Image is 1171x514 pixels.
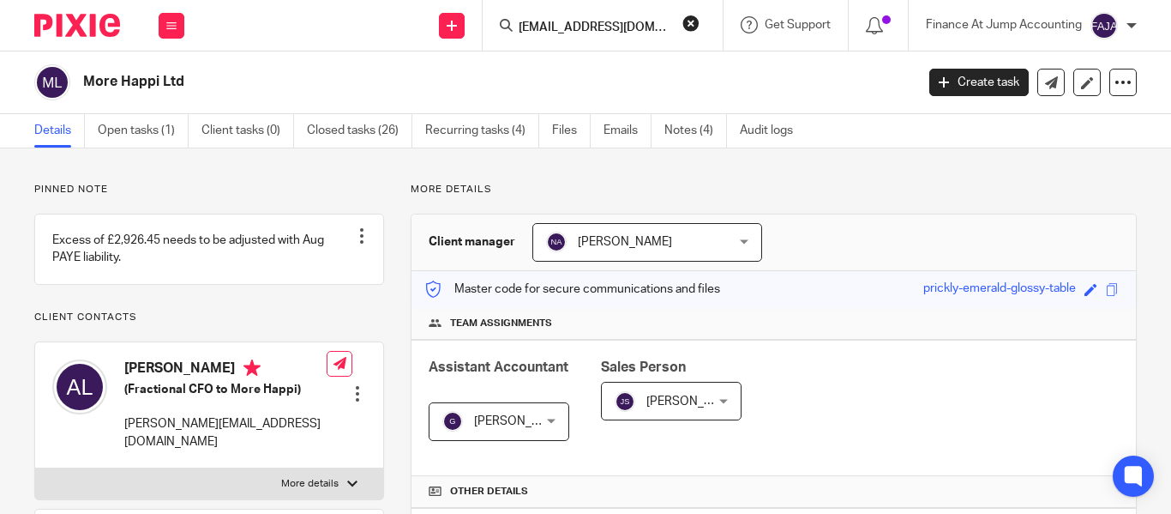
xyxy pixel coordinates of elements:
a: Recurring tasks (4) [425,114,539,148]
img: svg%3E [615,391,635,412]
p: [PERSON_NAME][EMAIL_ADDRESS][DOMAIN_NAME] [124,415,327,451]
img: svg%3E [1090,12,1118,39]
a: Client tasks (0) [201,114,294,148]
div: prickly-emerald-glossy-table [923,280,1076,299]
a: Audit logs [740,114,806,148]
input: Search [517,21,671,36]
span: [PERSON_NAME] [474,415,568,427]
a: Files [552,114,591,148]
a: Details [34,114,85,148]
p: Pinned note [34,183,384,197]
a: Closed tasks (26) [307,114,412,148]
span: [PERSON_NAME] [646,396,741,408]
span: Sales Person [601,360,686,374]
img: svg%3E [34,64,70,100]
h2: More Happi Ltd [83,73,740,91]
a: Open tasks (1) [98,114,189,148]
a: Create task [929,69,1029,96]
img: svg%3E [546,232,567,252]
img: svg%3E [52,360,107,414]
i: Primary [243,360,261,377]
a: Notes (4) [664,114,727,148]
span: Get Support [765,19,831,31]
span: Assistant Accountant [429,360,568,374]
h4: [PERSON_NAME] [124,360,327,381]
a: Emails [604,114,652,148]
h3: Client manager [429,233,515,251]
p: Client contacts [34,311,384,324]
img: svg%3E [442,411,463,432]
span: Team assignments [450,317,552,330]
p: Finance At Jump Accounting [926,16,1082,33]
button: Clear [682,15,700,32]
h5: (Fractional CFO to More Happi) [124,381,327,398]
span: Other details [450,485,528,499]
p: More details [411,183,1137,197]
span: [PERSON_NAME] [578,236,672,248]
img: Pixie [34,14,120,37]
p: Master code for secure communications and files [424,281,720,298]
p: More details [281,477,339,491]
